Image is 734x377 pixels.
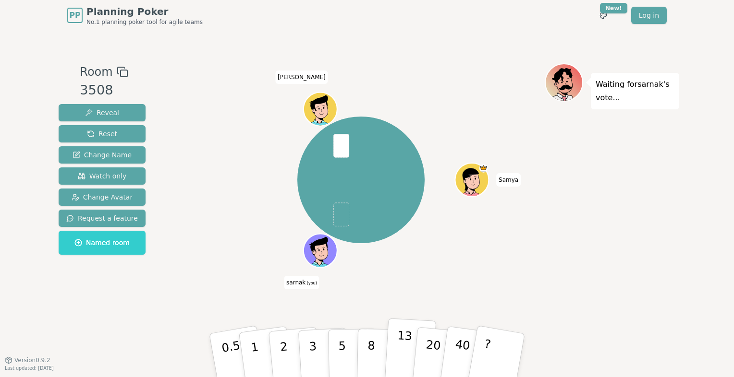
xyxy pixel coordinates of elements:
span: Click to change your name [496,173,521,187]
button: Change Name [59,146,146,164]
button: Named room [59,231,146,255]
button: Reveal [59,104,146,121]
span: Watch only [78,171,127,181]
button: Watch only [59,167,146,185]
a: Log in [631,7,667,24]
span: Last updated: [DATE] [5,365,54,371]
span: Click to change your name [284,276,319,289]
span: Request a feature [66,213,138,223]
span: Named room [74,238,130,247]
button: New! [595,7,612,24]
button: Request a feature [59,210,146,227]
button: Change Avatar [59,188,146,206]
div: New! [600,3,627,13]
span: Click to change your name [275,71,328,84]
button: Version0.9.2 [5,356,50,364]
span: Change Name [73,150,132,160]
span: Room [80,63,112,81]
button: Click to change your avatar [304,235,336,267]
div: 3508 [80,81,128,100]
span: PP [69,10,80,21]
span: No.1 planning poker tool for agile teams [86,18,203,26]
p: Waiting for sarnak 's vote... [596,78,674,105]
span: Samya is the host [479,164,488,173]
span: Reset [87,129,117,139]
span: Version 0.9.2 [14,356,50,364]
button: Reset [59,125,146,142]
a: PPPlanning PokerNo.1 planning poker tool for agile teams [67,5,203,26]
span: (you) [306,281,317,285]
span: Change Avatar [72,192,133,202]
span: Reveal [85,108,119,118]
span: Planning Poker [86,5,203,18]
